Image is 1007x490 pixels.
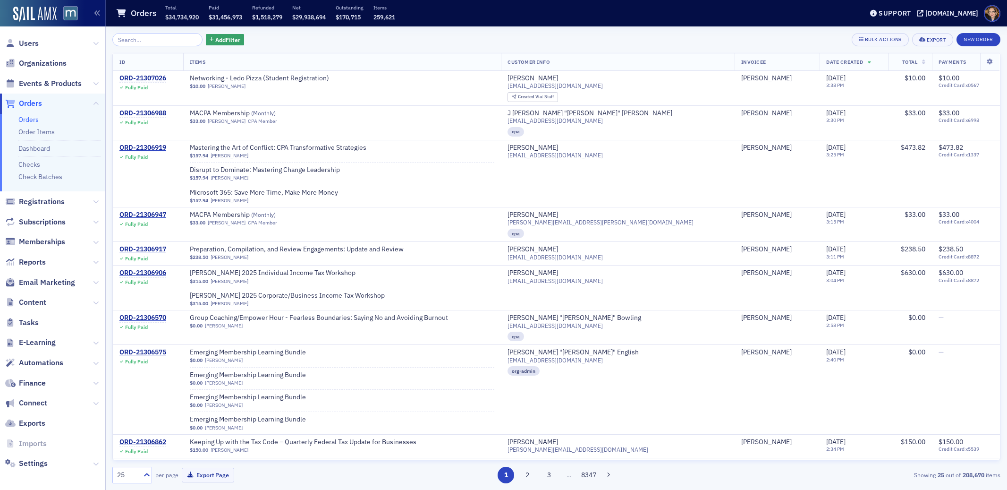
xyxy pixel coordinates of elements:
span: Emerging Membership Learning Bundle [190,371,309,379]
time: 3:38 PM [826,82,844,88]
span: — [939,313,944,322]
span: $315.00 [190,278,208,284]
span: Anne-Marie Brizendine [741,438,813,447]
a: Emerging Membership Learning Bundle [190,393,309,402]
p: Items [373,4,395,11]
span: MACPA Membership [190,109,309,118]
a: [PERSON_NAME] [211,254,248,260]
span: Add Filter [215,35,240,44]
span: Connect [19,398,47,408]
div: cpa [508,127,524,137]
div: Fully Paid [125,221,148,227]
button: 1 [498,467,514,483]
button: New Order [956,33,1000,46]
span: $10.00 [939,74,959,82]
span: [DATE] [826,74,846,82]
a: ORD-21306575 [119,348,166,357]
img: SailAMX [63,6,78,21]
div: [PERSON_NAME] "[PERSON_NAME]" English [508,348,639,357]
div: ORD-21306906 [119,269,166,277]
div: [PERSON_NAME] [508,211,558,219]
strong: 208,670 [961,471,986,479]
span: $1,518,279 [252,13,282,21]
span: $473.82 [901,143,925,152]
a: Settings [5,458,48,469]
span: [EMAIL_ADDRESS][DOMAIN_NAME] [508,82,603,89]
a: [PERSON_NAME] "[PERSON_NAME]" Bowling [508,314,641,322]
a: ORD-21306862 [119,438,166,447]
img: SailAMX [13,7,57,22]
span: Customer Info [508,59,550,65]
span: … [562,471,575,479]
span: Tasks [19,318,39,328]
span: Invoicee [741,59,766,65]
a: Networking - Ledo Pizza (Student Registration) [190,74,329,83]
a: Disrupt to Dominate: Mastering Change Leadership [190,166,340,174]
a: Microsoft 365: Save More Time, Make More Money [190,189,338,197]
a: ORD-21306570 [119,314,166,322]
span: Credit Card x8872 [939,254,993,260]
div: [PERSON_NAME] [741,438,792,447]
span: Credit Card x0567 [939,82,993,88]
a: Registrations [5,197,65,207]
span: $33.00 [190,220,205,226]
span: Date Created [826,59,863,65]
div: Staff [518,95,554,100]
a: Subscriptions [5,217,66,227]
span: [DATE] [826,438,846,446]
time: 2:58 PM [826,322,844,328]
time: 3:25 PM [826,151,844,158]
span: E-Learning [19,337,56,348]
span: Finance [19,378,46,388]
span: [PERSON_NAME][EMAIL_ADDRESS][DOMAIN_NAME] [508,446,648,453]
span: Kris Bowling [741,314,813,322]
span: Credit Card x4004 [939,219,993,225]
button: 8347 [580,467,597,483]
div: [PERSON_NAME] [508,269,558,277]
span: ( Monthly ) [251,211,276,218]
span: Subscriptions [19,217,66,227]
a: [PERSON_NAME] [508,438,558,447]
span: [EMAIL_ADDRESS][DOMAIN_NAME] [508,357,603,364]
span: $0.00 [190,425,203,431]
div: org-admin [508,366,540,376]
a: [PERSON_NAME] 2025 Corporate/Business Income Tax Workshop [190,292,385,300]
span: Credit Card x8872 [939,277,993,284]
a: [PERSON_NAME] [208,220,245,226]
div: ORD-21307026 [119,74,166,83]
a: Checks [18,160,40,169]
span: Registrations [19,197,65,207]
span: Email Marketing [19,277,75,288]
span: [EMAIL_ADDRESS][DOMAIN_NAME] [508,152,603,159]
div: [PERSON_NAME] [741,211,792,219]
span: $630.00 [901,268,925,277]
a: [PERSON_NAME] [208,118,245,124]
span: $150.00 [939,438,963,446]
span: $0.00 [190,402,203,408]
a: Orders [5,98,42,109]
a: [PERSON_NAME] [205,402,243,408]
span: Preparation, Compilation, and Review Engagements: Update and Review [190,245,404,254]
span: [DATE] [826,143,846,152]
button: [DOMAIN_NAME] [917,10,982,17]
div: [PERSON_NAME] [741,314,792,322]
div: Fully Paid [125,359,148,365]
button: 2 [519,467,536,483]
div: [PERSON_NAME] [741,348,792,357]
button: Export [912,33,953,46]
strong: 25 [936,471,946,479]
time: 3:04 PM [826,277,844,284]
span: Reports [19,257,46,267]
a: Exports [5,418,45,429]
span: [EMAIL_ADDRESS][DOMAIN_NAME] [508,322,603,329]
span: Emerging Membership Learning Bundle [190,348,309,357]
a: [PERSON_NAME] [508,74,558,83]
a: Tasks [5,318,39,328]
a: Connect [5,398,47,408]
span: [EMAIL_ADDRESS][DOMAIN_NAME] [508,277,603,284]
span: $157.94 [190,175,208,181]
